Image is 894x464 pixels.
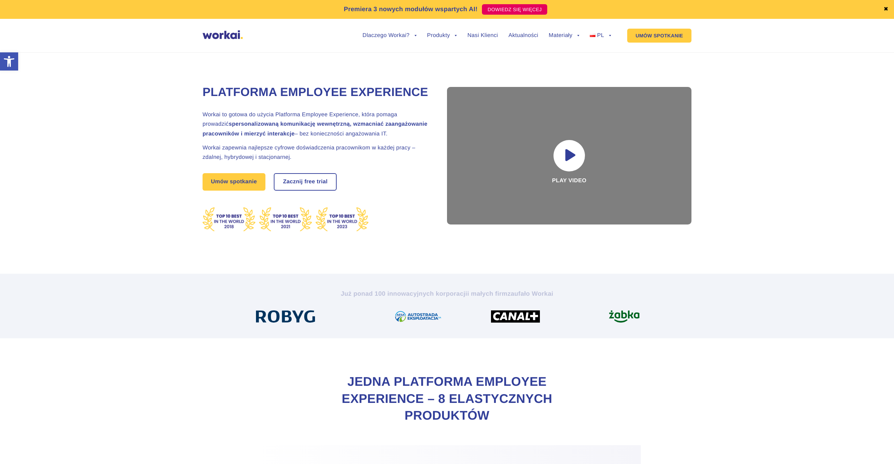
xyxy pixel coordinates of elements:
h2: Już ponad 100 innowacyjnych korporacji zaufało Workai [253,289,641,298]
div: Play video [447,87,691,224]
a: Produkty [427,33,457,38]
a: Umów spotkanie [203,173,265,191]
span: PL [597,32,604,38]
a: UMÓW SPOTKANIE [627,29,691,43]
h2: Workai zapewnia najlepsze cyfrowe doświadczenia pracownikom w każdej pracy – zdalnej, hybrydowej ... [203,143,430,162]
a: Nasi Klienci [467,33,498,38]
a: Dlaczego Workai? [362,33,417,38]
a: Zacznij free trial [274,174,336,190]
a: Materiały [549,33,579,38]
h2: Workai to gotowa do użycia Platforma Employee Experience, która pomaga prowadzić – bez koniecznoś... [203,110,430,139]
p: Premiera 3 nowych modułów wspartych AI! [344,5,478,14]
h2: Jedna Platforma Employee Experience – 8 elastycznych produktów [307,373,587,424]
a: DOWIEDZ SIĘ WIĘCEJ [482,4,547,15]
h1: Platforma Employee Experience [203,84,430,101]
a: ✖ [884,7,888,12]
a: Aktualności [508,33,538,38]
strong: spersonalizowaną komunikację wewnętrzną, wzmacniać zaangażowanie pracowników i mierzyć interakcje [203,121,427,137]
i: i małych firm [467,290,507,297]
